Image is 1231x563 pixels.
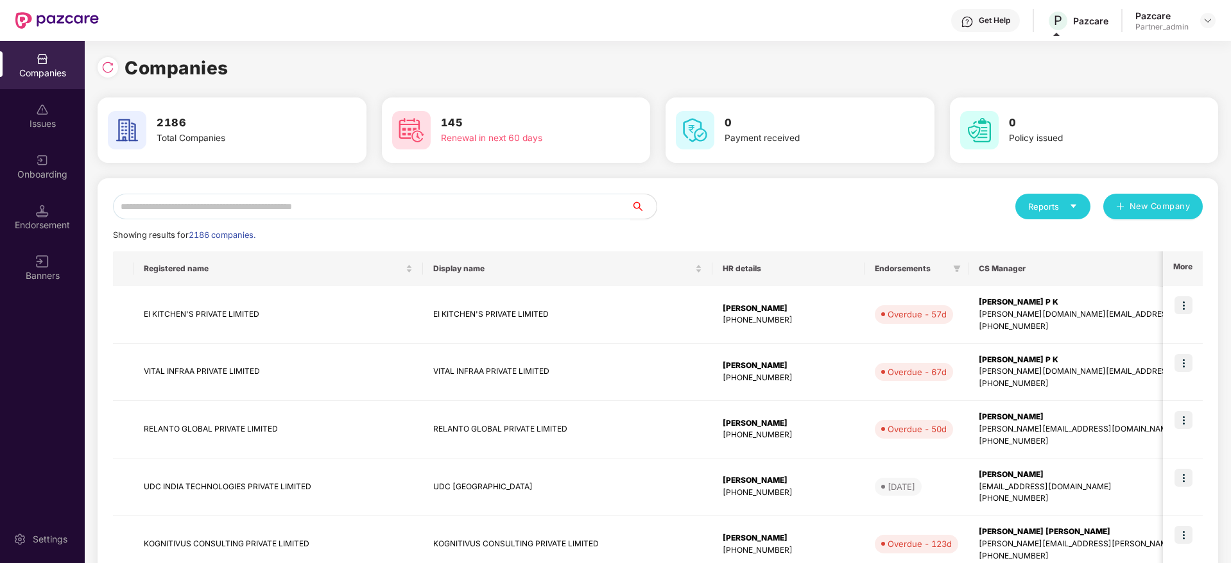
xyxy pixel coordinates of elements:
[725,131,886,146] div: Payment received
[961,15,974,28] img: svg+xml;base64,PHN2ZyBpZD0iSGVscC0zMngzMiIgeG1sbnM9Imh0dHA6Ly93d3cudzMub3JnLzIwMDAvc3ZnIiB3aWR0aD...
[1054,13,1062,28] span: P
[1203,15,1213,26] img: svg+xml;base64,PHN2ZyBpZD0iRHJvcGRvd24tMzJ4MzIiIHhtbG5zPSJodHRwOi8vd3d3LnczLm9yZy8yMDAwL3N2ZyIgd2...
[1175,354,1192,372] img: icon
[723,487,854,499] div: [PHONE_NUMBER]
[723,303,854,315] div: [PERSON_NAME]
[723,544,854,557] div: [PHONE_NUMBER]
[133,251,423,286] th: Registered name
[157,115,318,131] h3: 2186
[1135,22,1189,32] div: Partner_admin
[979,15,1010,26] div: Get Help
[113,230,255,240] span: Showing results for
[189,230,255,240] span: 2186 companies.
[13,533,26,546] img: svg+xml;base64,PHN2ZyBpZD0iU2V0dGluZy0yMHgyMCIgeG1sbnM9Imh0dHA6Ly93d3cudzMub3JnLzIwMDAvc3ZnIiB3aW...
[36,53,49,65] img: svg+xml;base64,PHN2ZyBpZD0iQ29tcGFuaWVzIiB4bWxucz0iaHR0cDovL3d3dy53My5vcmcvMjAwMC9zdmciIHdpZHRoPS...
[157,131,318,146] div: Total Companies
[1163,251,1203,286] th: More
[423,251,712,286] th: Display name
[630,201,657,212] span: search
[1175,411,1192,429] img: icon
[888,423,947,435] div: Overdue - 50d
[723,314,854,326] div: [PHONE_NUMBER]
[888,366,947,378] div: Overdue - 67d
[133,458,423,516] td: UDC INDIA TECHNOLOGIES PRIVATE LIMITED
[723,475,854,487] div: [PERSON_NAME]
[133,344,423,401] td: VITAL INFRAA PRIVATE LIMITED
[1116,202,1124,212] span: plus
[1028,200,1078,213] div: Reports
[423,458,712,516] td: UDC [GEOGRAPHIC_DATA]
[723,372,854,384] div: [PHONE_NUMBER]
[1135,10,1189,22] div: Pazcare
[888,537,952,550] div: Overdue - 123d
[1073,15,1108,27] div: Pazcare
[1175,526,1192,544] img: icon
[101,61,114,74] img: svg+xml;base64,PHN2ZyBpZD0iUmVsb2FkLTMyeDMyIiB4bWxucz0iaHR0cDovL3d3dy53My5vcmcvMjAwMC9zdmciIHdpZH...
[951,261,963,276] span: filter
[1175,469,1192,487] img: icon
[723,417,854,430] div: [PERSON_NAME]
[723,532,854,544] div: [PERSON_NAME]
[1009,131,1171,146] div: Policy issued
[108,111,146,149] img: svg+xml;base64,PHN2ZyB4bWxucz0iaHR0cDovL3d3dy53My5vcmcvMjAwMC9zdmciIHdpZHRoPSI2MCIgaGVpZ2h0PSI2MC...
[125,54,228,82] h1: Companies
[888,308,947,321] div: Overdue - 57d
[15,12,99,29] img: New Pazcare Logo
[953,265,961,273] span: filter
[423,286,712,344] td: EI KITCHEN'S PRIVATE LIMITED
[392,111,431,149] img: svg+xml;base64,PHN2ZyB4bWxucz0iaHR0cDovL3d3dy53My5vcmcvMjAwMC9zdmciIHdpZHRoPSI2MCIgaGVpZ2h0PSI2MC...
[36,154,49,167] img: svg+xml;base64,PHN2ZyB3aWR0aD0iMjAiIGhlaWdodD0iMjAiIHZpZXdCb3g9IjAgMCAyMCAyMCIgZmlsbD0ibm9uZSIgeG...
[1130,200,1191,213] span: New Company
[441,131,603,146] div: Renewal in next 60 days
[875,264,948,274] span: Endorsements
[723,429,854,441] div: [PHONE_NUMBER]
[423,344,712,401] td: VITAL INFRAA PRIVATE LIMITED
[1069,202,1078,210] span: caret-down
[712,251,865,286] th: HR details
[888,480,915,493] div: [DATE]
[29,533,71,546] div: Settings
[133,401,423,458] td: RELANTO GLOBAL PRIVATE LIMITED
[423,401,712,458] td: RELANTO GLOBAL PRIVATE LIMITED
[441,115,603,131] h3: 145
[1103,194,1203,219] button: plusNew Company
[36,255,49,268] img: svg+xml;base64,PHN2ZyB3aWR0aD0iMTYiIGhlaWdodD0iMTYiIHZpZXdCb3g9IjAgMCAxNiAxNiIgZmlsbD0ibm9uZSIgeG...
[725,115,886,131] h3: 0
[144,264,403,274] span: Registered name
[36,103,49,116] img: svg+xml;base64,PHN2ZyBpZD0iSXNzdWVzX2Rpc2FibGVkIiB4bWxucz0iaHR0cDovL3d3dy53My5vcmcvMjAwMC9zdmciIH...
[433,264,693,274] span: Display name
[960,111,999,149] img: svg+xml;base64,PHN2ZyB4bWxucz0iaHR0cDovL3d3dy53My5vcmcvMjAwMC9zdmciIHdpZHRoPSI2MCIgaGVpZ2h0PSI2MC...
[1009,115,1171,131] h3: 0
[723,360,854,372] div: [PERSON_NAME]
[676,111,714,149] img: svg+xml;base64,PHN2ZyB4bWxucz0iaHR0cDovL3d3dy53My5vcmcvMjAwMC9zdmciIHdpZHRoPSI2MCIgaGVpZ2h0PSI2MC...
[36,205,49,217] img: svg+xml;base64,PHN2ZyB3aWR0aD0iMTQuNSIgaGVpZ2h0PSIxNC41IiB2aWV3Qm94PSIwIDAgMTYgMTYiIGZpbGw9Im5vbm...
[133,286,423,344] td: EI KITCHEN'S PRIVATE LIMITED
[630,194,657,219] button: search
[979,264,1228,274] span: CS Manager
[1175,296,1192,314] img: icon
